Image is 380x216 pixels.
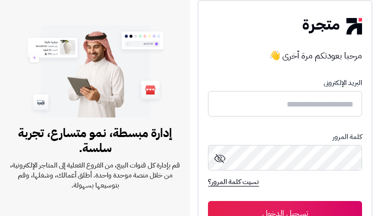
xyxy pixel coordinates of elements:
[9,125,181,155] span: إدارة مبسطة، نمو متسارع، تجربة سلسة.
[208,79,362,87] p: البريد الإلكترونى
[208,176,259,189] a: نسيت كلمة المرور؟
[303,18,362,34] img: logo-2.png
[208,133,362,141] p: كلمة المرور
[208,49,362,61] h3: مرحبا بعودتكم مرة أخرى 👋
[9,160,181,190] span: قم بإدارة كل قنوات البيع، من الفروع الفعلية إلى المتاجر الإلكترونية، من خلال منصة موحدة واحدة. أط...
